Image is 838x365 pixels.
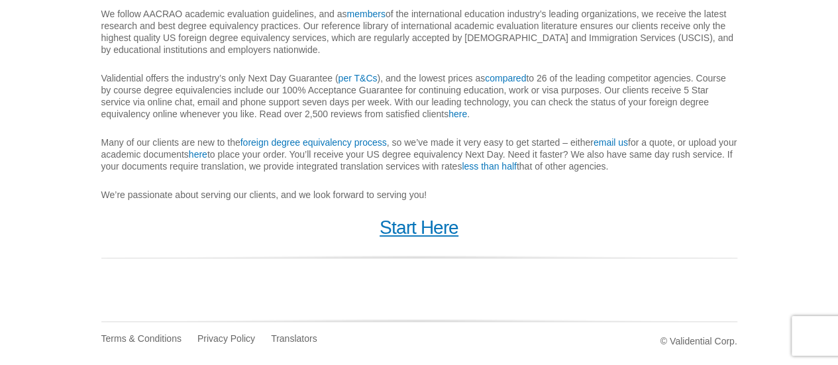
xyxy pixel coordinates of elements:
[462,161,517,172] a: less than half
[338,73,377,83] a: per T&Cs
[101,136,737,172] p: Many of our clients are new to the , so we’ve made it very easy to get started – either for a quo...
[101,72,737,120] p: Validential offers the industry’s only Next Day Guarantee ( ), and the lowest prices as to 26 of ...
[101,8,737,56] p: We follow AACRAO academic evaluation guidelines, and as of the international education industry’s...
[101,189,737,201] p: We’re passionate about serving our clients, and we look forward to serving you!
[240,137,387,148] a: foreign degree equivalency process
[419,335,737,347] div: © Validential Corp.
[197,333,255,344] a: Privacy Policy
[380,217,458,238] a: Start Here
[101,333,182,344] a: Terms & Conditions
[189,149,207,160] a: here
[346,9,385,19] a: members
[271,333,317,344] a: Translators
[485,73,526,83] a: compared
[448,109,467,119] a: here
